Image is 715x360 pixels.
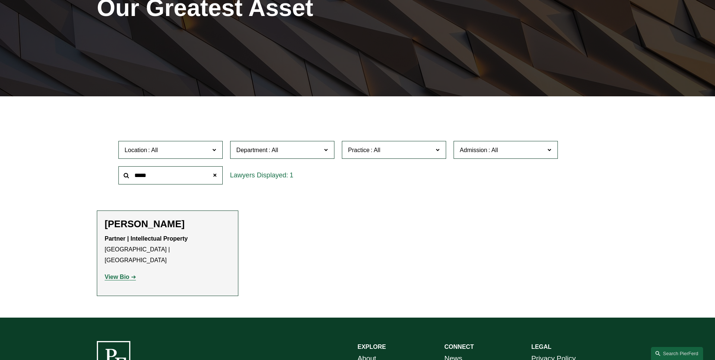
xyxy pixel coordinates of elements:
a: View Bio [105,274,136,280]
p: [GEOGRAPHIC_DATA] | [GEOGRAPHIC_DATA] [105,234,231,266]
strong: EXPLORE [357,344,386,350]
span: Location [125,147,147,153]
span: Admission [460,147,487,153]
strong: LEGAL [531,344,552,350]
strong: Partner | Intellectual Property [105,235,188,242]
strong: View Bio [105,274,129,280]
strong: CONNECT [444,344,474,350]
span: Department [236,147,268,153]
h2: [PERSON_NAME] [105,218,231,230]
a: Search this site [651,347,703,360]
span: Practice [348,147,370,153]
span: 1 [290,171,293,179]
